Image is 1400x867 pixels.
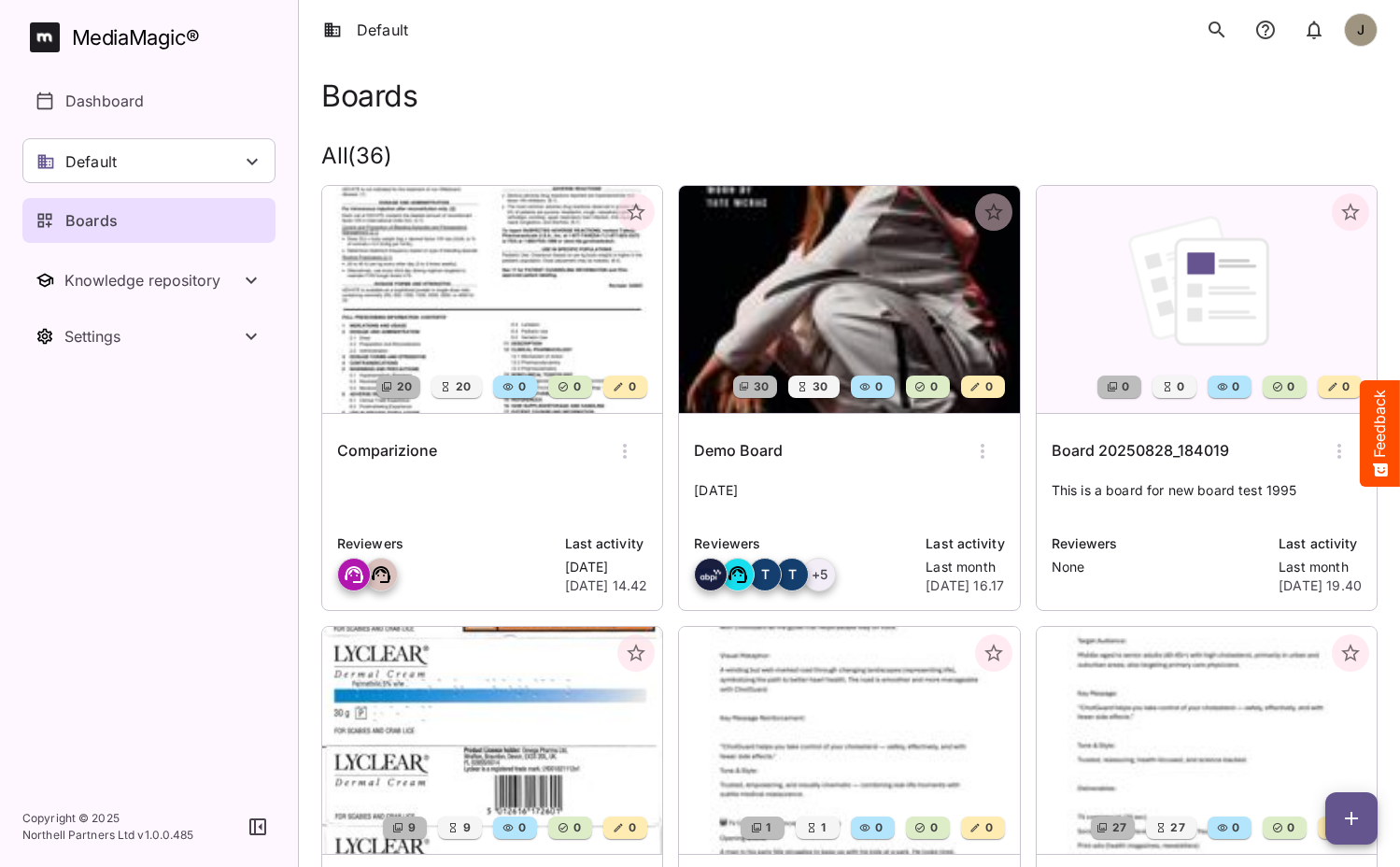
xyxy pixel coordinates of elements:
[1175,377,1184,396] span: 0
[679,186,1019,413] img: Demo Board
[752,377,770,396] span: 30
[64,271,240,290] div: Knowledge repository
[802,558,836,591] div: + 5
[1279,576,1362,595] p: [DATE] 19.40
[565,576,648,595] p: [DATE] 14.42
[1247,11,1284,49] button: notifications
[694,439,783,463] h6: Demo Board
[926,576,1004,595] p: [DATE] 16.17
[819,818,826,837] span: 1
[22,258,276,303] nav: Knowledge repository
[1052,533,1268,554] p: Reviewers
[30,22,276,52] a: MediaMagic®
[694,481,1004,519] p: [DATE]
[983,377,993,396] span: 0
[572,818,581,837] span: 0
[811,377,828,396] span: 30
[775,558,809,591] div: T
[516,377,526,396] span: 0
[873,377,883,396] span: 0
[395,377,413,396] span: 20
[322,627,662,854] img: Board 20250828_192437
[22,198,276,243] a: Boards
[1052,439,1229,463] h6: Board 20250828_184019
[764,818,771,837] span: 1
[1279,533,1362,554] p: Last activity
[22,258,276,303] button: Toggle Knowledge repository
[1360,380,1400,487] button: Feedback
[65,209,118,232] p: Boards
[516,818,526,837] span: 0
[406,818,416,837] span: 9
[461,818,471,837] span: 9
[65,150,117,173] p: Default
[1230,377,1239,396] span: 0
[565,558,648,576] p: [DATE]
[679,627,1019,854] img: Board 20250828_192240
[322,186,662,413] img: Comparizione
[572,377,581,396] span: 0
[454,377,472,396] span: 20
[565,533,648,554] p: Last activity
[873,818,883,837] span: 0
[1279,558,1362,576] p: Last month
[72,22,200,53] div: MediaMagic ®
[1168,818,1185,837] span: 27
[1230,818,1239,837] span: 0
[1052,481,1362,519] p: This is a board for new board test 1995
[1344,13,1378,47] div: J
[1110,818,1127,837] span: 27
[928,377,938,396] span: 0
[983,818,993,837] span: 0
[1340,377,1350,396] span: 0
[1037,627,1377,854] img: Board 20250828_191947
[627,818,636,837] span: 0
[22,78,276,123] a: Dashboard
[321,78,417,113] h1: Boards
[1052,558,1268,576] p: None
[928,818,938,837] span: 0
[64,327,240,346] div: Settings
[22,314,276,359] nav: Settings
[22,827,194,844] p: Northell Partners Ltd v 1.0.0.485
[337,533,554,554] p: Reviewers
[694,533,914,554] p: Reviewers
[1285,818,1294,837] span: 0
[22,314,276,359] button: Toggle Settings
[1037,186,1377,413] img: Board 20250828_184019
[1295,11,1333,49] button: notifications
[321,143,1378,170] h2: All ( 36 )
[65,90,144,112] p: Dashboard
[1285,377,1294,396] span: 0
[337,439,437,463] h6: Comparizione
[627,377,636,396] span: 0
[926,558,1004,576] p: Last month
[1120,377,1129,396] span: 0
[926,533,1004,554] p: Last activity
[22,810,194,827] p: Copyright © 2025
[1198,11,1236,49] button: search
[748,558,782,591] div: T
